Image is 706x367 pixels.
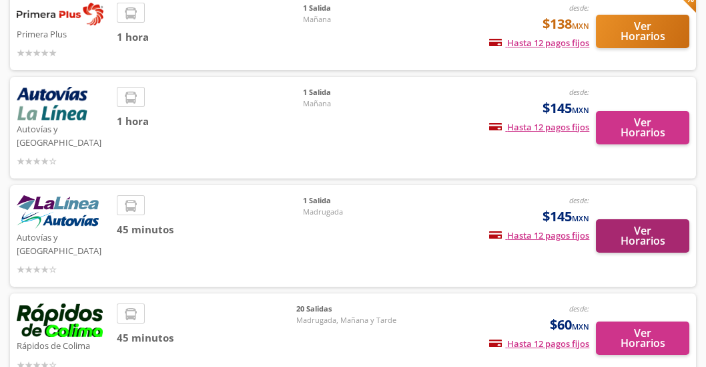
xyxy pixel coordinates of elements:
[569,195,589,205] em: desde:
[572,322,589,332] small: MXN
[489,37,589,49] span: Hasta 12 pagos fijos
[17,229,110,257] p: Autovías y [GEOGRAPHIC_DATA]
[596,111,689,144] button: Ver Horarios
[296,315,396,326] span: Madrugada, Mañana y Tarde
[572,213,589,223] small: MXN
[17,87,87,120] img: Autovías y La Línea
[543,14,589,34] span: $138
[489,229,589,241] span: Hasta 12 pagos fijos
[303,207,396,218] span: Madrugada
[596,219,689,253] button: Ver Horarios
[17,3,103,25] img: Primera Plus
[117,330,296,346] span: 45 minutos
[550,315,589,335] span: $60
[17,195,99,229] img: Autovías y La Línea
[17,25,110,41] p: Primera Plus
[569,87,589,97] em: desde:
[596,322,689,355] button: Ver Horarios
[489,338,589,350] span: Hasta 12 pagos fijos
[572,21,589,31] small: MXN
[543,98,589,118] span: $145
[117,29,303,45] span: 1 hora
[543,207,589,227] span: $145
[17,303,103,337] img: Rápidos de Colima
[17,337,110,353] p: Rápidos de Colima
[303,195,396,207] span: 1 Salida
[303,98,396,110] span: Mañana
[17,120,110,149] p: Autovías y [GEOGRAPHIC_DATA]
[296,303,396,315] span: 20 Salidas
[572,105,589,115] small: MXN
[117,114,303,129] span: 1 hora
[489,121,589,133] span: Hasta 12 pagos fijos
[117,222,303,237] span: 45 minutos
[303,3,396,14] span: 1 Salida
[303,14,396,25] span: Mañana
[569,3,589,13] em: desde:
[569,303,589,314] em: desde:
[303,87,396,98] span: 1 Salida
[596,15,689,48] button: Ver Horarios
